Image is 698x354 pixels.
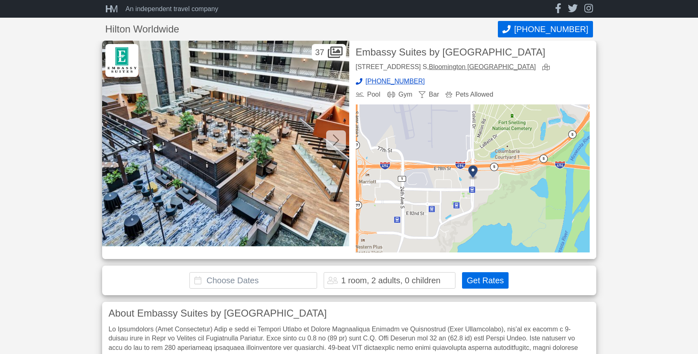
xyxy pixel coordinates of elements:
div: Pets Allowed [446,91,493,98]
div: Bar [419,91,439,98]
a: HM [105,4,122,14]
a: Bloomington [GEOGRAPHIC_DATA] [429,63,536,70]
span: H [105,3,110,14]
span: [PHONE_NUMBER] [514,25,588,34]
img: Featured [102,41,349,246]
input: Choose Dates [189,272,317,289]
a: instagram [584,3,593,14]
span: M [110,3,116,14]
h1: Hilton Worldwide [105,24,498,34]
img: map [356,104,590,252]
button: Call [498,21,593,37]
a: view map [542,64,553,72]
div: 1 room, 2 adults, 0 children [341,276,440,285]
h2: Embassy Suites by [GEOGRAPHIC_DATA] [356,47,590,57]
div: [STREET_ADDRESS] S, [356,64,536,72]
div: Pool [356,91,381,98]
img: Hilton Worldwide [105,44,138,77]
a: twitter [568,3,578,14]
h3: About Embassy Suites by [GEOGRAPHIC_DATA] [109,308,590,318]
div: Gym [387,91,413,98]
div: 37 [312,44,345,60]
a: facebook [555,3,561,14]
span: [PHONE_NUMBER] [366,78,425,85]
button: Get Rates [462,272,508,289]
div: An independent travel company [126,6,218,12]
